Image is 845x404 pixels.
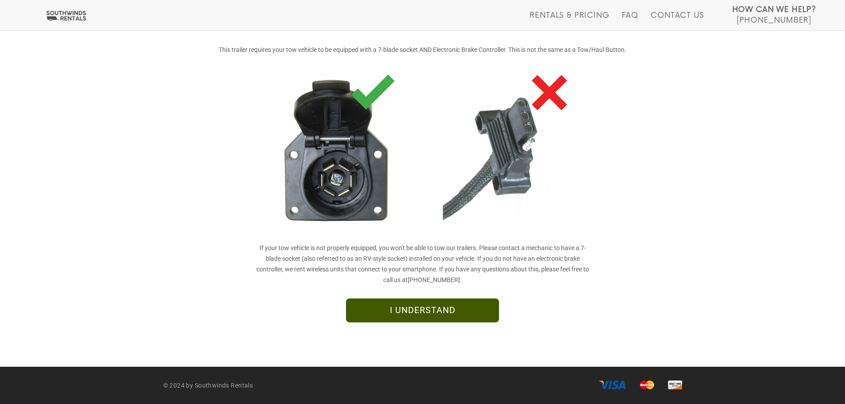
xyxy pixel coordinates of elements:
img: Southwinds Rentals Logo [44,10,88,21]
a: I UNDERSTAND [346,298,499,322]
strong: How Can We Help? [732,5,816,14]
a: Contact Us [651,11,704,31]
a: How Can We Help? [PHONE_NUMBER] [732,4,816,24]
img: discover [668,380,682,389]
strong: © 2024 by Southwinds Rentals [163,382,253,389]
a: FAQ [622,11,639,31]
p: If your tow vehicle is not properly equipped, you won't be able to tow our trailers. Please conta... [256,243,589,285]
img: visa [599,380,626,389]
a: [PHONE_NUMBER] [408,276,460,283]
img: master card [640,380,654,389]
img: trailerwiring-02.jpg [434,59,585,243]
img: trailerwiring-01.jpg [261,59,412,243]
a: Rentals & Pricing [530,11,609,31]
p: This trailer requires your tow vehicle to be equipped with a 7-blade socket AND Electronic Brake ... [163,44,682,55]
span: [PHONE_NUMBER] [737,16,811,25]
